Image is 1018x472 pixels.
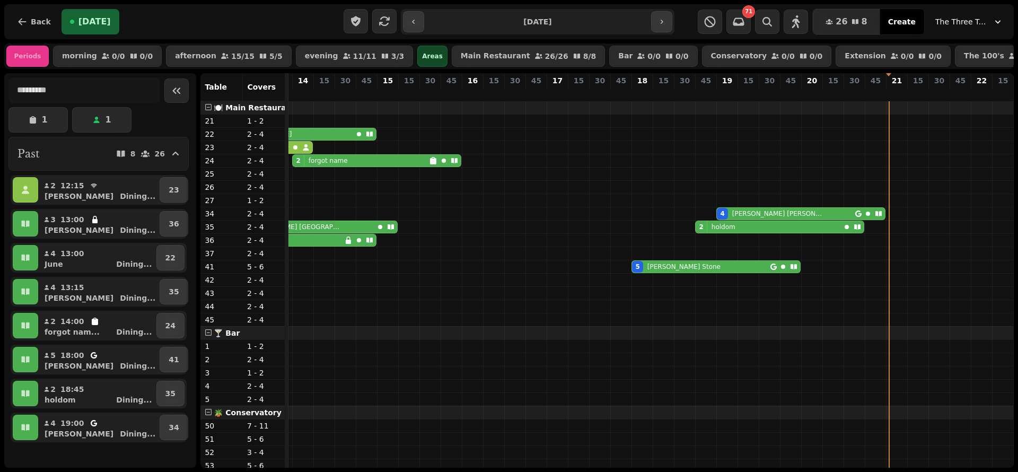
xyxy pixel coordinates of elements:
[169,286,179,297] p: 35
[247,235,281,246] p: 2 - 4
[934,75,944,86] p: 30
[247,182,281,193] p: 2 - 4
[699,223,703,231] div: 2
[205,169,239,179] p: 25
[166,46,292,67] button: afternoon15/155/5
[50,180,56,191] p: 2
[8,9,59,34] button: Back
[160,211,188,237] button: 36
[319,75,329,86] p: 15
[205,182,239,193] p: 26
[205,460,239,471] p: 53
[40,313,154,338] button: 214:00forgot nam...Dining...
[680,88,689,99] p: 0
[296,46,414,67] button: evening11/113/3
[60,282,84,293] p: 13:15
[510,75,520,86] p: 30
[247,142,281,153] p: 2 - 4
[998,75,1008,86] p: 15
[247,314,281,325] p: 2 - 4
[595,88,604,99] p: 0
[553,88,561,99] p: 0
[935,88,943,99] p: 0
[712,223,735,231] p: holdom
[468,88,477,99] p: 0
[247,129,281,139] p: 2 - 4
[60,214,84,225] p: 13:00
[305,52,338,60] p: evening
[164,78,189,103] button: Collapse sidebar
[205,116,239,126] p: 21
[675,53,689,60] p: 0 / 0
[813,9,880,34] button: 268
[160,415,188,440] button: 34
[116,327,152,337] p: Dining ...
[45,361,113,371] p: [PERSON_NAME]
[45,327,100,337] p: forgot nam...
[935,16,988,27] span: The Three Trees
[720,209,724,218] div: 4
[205,301,239,312] p: 44
[659,75,669,86] p: 15
[214,103,295,112] span: 🍽️ Main Restaurant
[928,53,942,60] p: 0 / 0
[156,245,185,270] button: 22
[701,75,711,86] p: 45
[247,195,281,206] p: 1 - 2
[120,361,155,371] p: Dining ...
[618,52,633,60] p: Bar
[40,211,157,237] button: 313:00[PERSON_NAME]Dining...
[6,46,49,67] div: Periods
[353,53,376,60] p: 11 / 11
[892,88,901,99] p: 0
[320,88,328,99] p: 0
[637,75,647,86] p: 18
[205,248,239,259] p: 37
[60,248,84,259] p: 13:00
[155,150,165,158] p: 26
[829,88,837,99] p: 0
[205,368,239,378] p: 3
[78,18,111,26] span: [DATE]
[247,248,281,259] p: 2 - 4
[214,408,281,417] span: 🪴 Conservatory
[298,75,308,86] p: 14
[296,156,300,165] div: 2
[247,169,281,179] p: 2 - 4
[638,88,646,99] p: 5
[744,88,752,99] p: 0
[722,75,732,86] p: 19
[205,83,227,91] span: Table
[810,53,823,60] p: 0 / 0
[862,18,867,26] span: 8
[901,53,914,60] p: 0 / 0
[169,185,179,195] p: 23
[205,314,239,325] p: 45
[247,208,281,219] p: 2 - 4
[574,75,584,86] p: 15
[40,279,157,304] button: 413:15[PERSON_NAME]Dining...
[341,88,349,99] p: 0
[205,129,239,139] p: 22
[745,9,752,14] span: 71
[552,75,563,86] p: 17
[247,261,281,272] p: 5 - 6
[647,263,721,271] p: [PERSON_NAME] Stone
[545,53,568,60] p: 26 / 26
[595,75,605,86] p: 30
[964,52,1004,60] p: The 100's
[62,52,97,60] p: morning
[999,88,1007,99] p: 0
[214,329,240,337] span: 🍸 Bar
[247,155,281,166] p: 2 - 4
[340,75,350,86] p: 30
[160,347,188,372] button: 41
[849,75,859,86] p: 30
[60,350,84,361] p: 18:00
[531,75,541,86] p: 45
[50,350,56,361] p: 5
[574,88,583,99] p: 0
[45,225,113,235] p: [PERSON_NAME]
[880,9,924,34] button: Create
[130,150,136,158] p: 8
